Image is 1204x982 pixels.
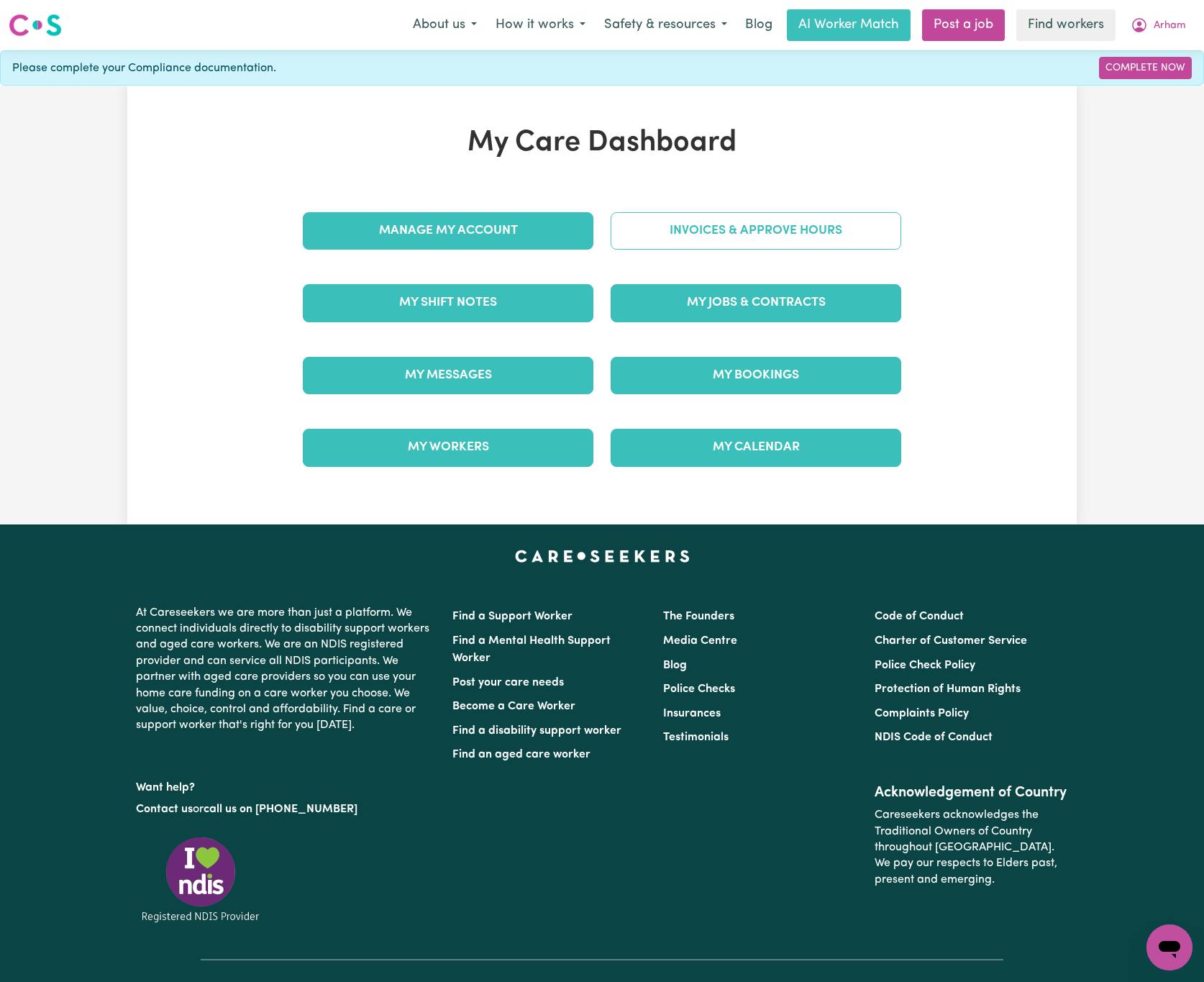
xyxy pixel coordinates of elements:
[1154,18,1186,34] span: Arham
[611,284,901,322] a: My Jobs & Contracts
[611,212,901,250] a: Invoices & Approve Hours
[663,708,721,719] a: Insurances
[875,635,1027,647] a: Charter of Customer Service
[452,611,573,622] a: Find a Support Worker
[787,9,911,41] a: AI Worker Match
[663,635,737,647] a: Media Centre
[486,10,595,40] button: How it works
[611,357,901,394] a: My Bookings
[515,550,690,562] a: Careseekers home page
[875,683,1021,695] a: Protection of Human Rights
[736,9,781,41] a: Blog
[595,10,736,40] button: Safety & resources
[136,796,435,823] p: or
[922,9,1005,41] a: Post a job
[875,732,993,743] a: NDIS Code of Conduct
[663,611,734,622] a: The Founders
[452,635,611,664] a: Find a Mental Health Support Worker
[663,683,735,695] a: Police Checks
[9,9,62,42] a: Careseekers logo
[303,284,593,322] a: My Shift Notes
[303,429,593,466] a: My Workers
[663,732,729,743] a: Testimonials
[136,804,193,815] a: Contact us
[663,660,687,671] a: Blog
[452,701,575,712] a: Become a Care Worker
[136,599,435,740] p: At Careseekers we are more than just a platform. We connect individuals directly to disability su...
[303,357,593,394] a: My Messages
[875,784,1068,801] h2: Acknowledgement of Country
[452,725,621,737] a: Find a disability support worker
[303,212,593,250] a: Manage My Account
[875,660,975,671] a: Police Check Policy
[136,835,265,924] img: Registered NDIS provider
[452,749,590,760] a: Find an aged care worker
[204,804,357,815] a: call us on [PHONE_NUMBER]
[452,677,564,688] a: Post your care needs
[1121,10,1195,40] button: My Account
[12,60,276,77] span: Please complete your Compliance documentation.
[1016,9,1116,41] a: Find workers
[136,774,435,796] p: Want help?
[875,708,969,719] a: Complaints Policy
[1099,57,1192,79] a: Complete Now
[875,611,964,622] a: Code of Conduct
[403,10,486,40] button: About us
[9,12,62,38] img: Careseekers logo
[611,429,901,466] a: My Calendar
[294,126,910,160] h1: My Care Dashboard
[875,801,1068,894] p: Careseekers acknowledges the Traditional Owners of Country throughout [GEOGRAPHIC_DATA]. We pay o...
[1146,924,1192,970] iframe: Button to launch messaging window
